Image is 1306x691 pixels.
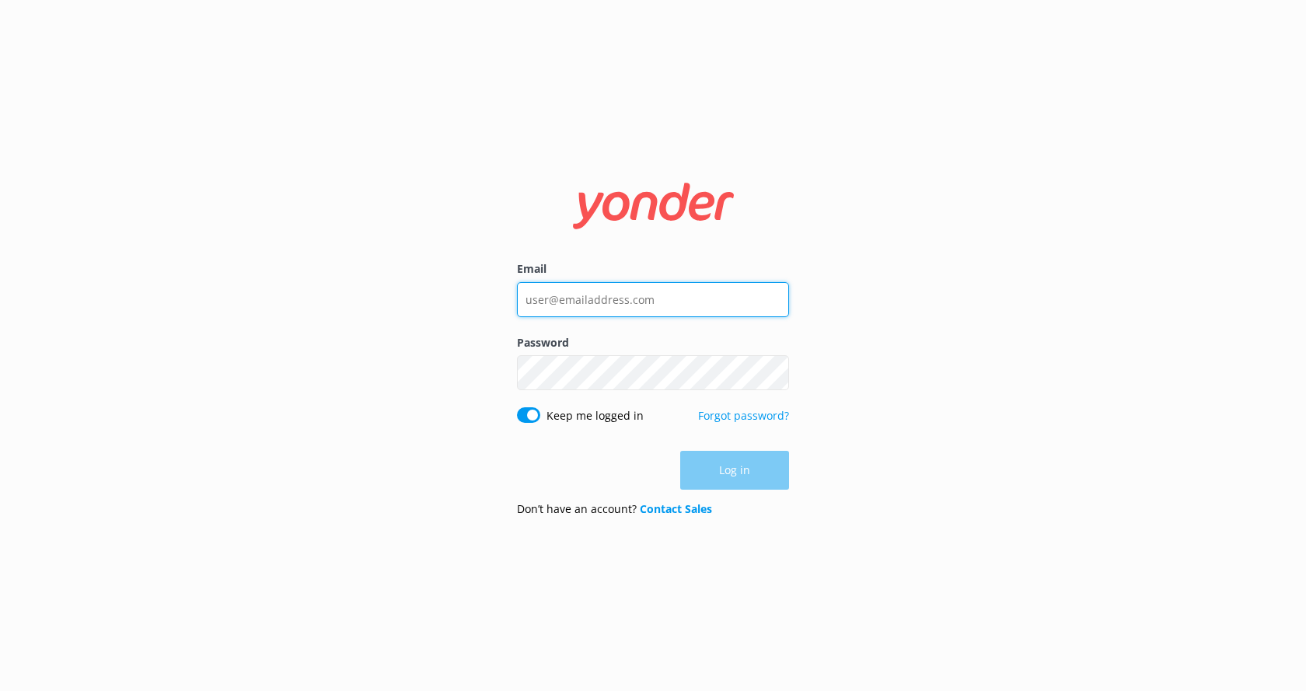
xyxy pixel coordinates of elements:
[517,282,789,317] input: user@emailaddress.com
[758,358,789,389] button: Show password
[517,501,712,518] p: Don’t have an account?
[546,407,644,424] label: Keep me logged in
[640,501,712,516] a: Contact Sales
[517,260,789,277] label: Email
[517,334,789,351] label: Password
[698,408,789,423] a: Forgot password?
